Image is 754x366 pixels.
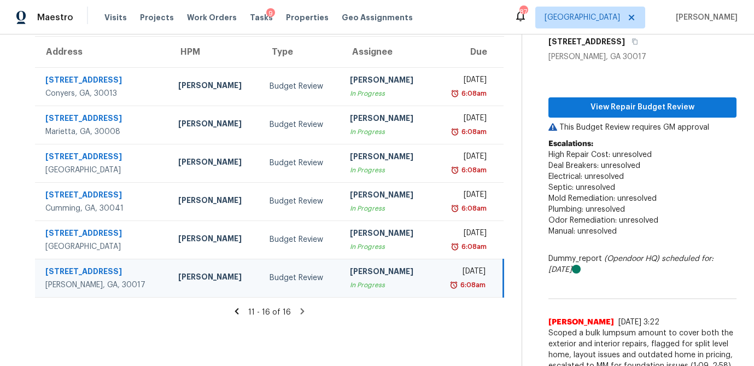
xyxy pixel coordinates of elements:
span: 11 - 16 of 16 [248,309,291,316]
div: Budget Review [270,272,332,283]
div: In Progress [350,88,424,99]
span: Electrical: unresolved [548,173,624,181]
div: [GEOGRAPHIC_DATA] [45,165,161,176]
div: [PERSON_NAME] [178,233,252,247]
div: In Progress [350,280,424,291]
b: Escalations: [548,140,593,148]
span: Plumbing: unresolved [548,206,625,213]
div: [PERSON_NAME] [178,80,252,94]
div: [PERSON_NAME] [350,228,424,241]
div: Cumming, GA, 30041 [45,203,161,214]
div: [STREET_ADDRESS] [45,113,161,126]
div: [GEOGRAPHIC_DATA] [45,241,161,252]
div: [STREET_ADDRESS] [45,74,161,88]
img: Overdue Alarm Icon [451,126,459,137]
span: High Repair Cost: unresolved [548,151,652,159]
div: Budget Review [270,196,332,207]
div: [STREET_ADDRESS] [45,228,161,241]
span: Work Orders [187,12,237,23]
span: Manual: unresolved [548,228,617,235]
div: [DATE] [442,113,487,126]
div: [DATE] [442,228,487,241]
span: [DATE] 3:22 [618,318,659,326]
div: Budget Review [270,119,332,130]
div: In Progress [350,126,424,137]
span: Maestro [37,12,73,23]
div: [STREET_ADDRESS] [45,266,161,280]
span: [PERSON_NAME] [548,317,614,328]
i: scheduled for: [DATE] [548,255,714,274]
th: Address [35,37,169,67]
img: Overdue Alarm Icon [449,280,458,291]
div: In Progress [350,165,424,176]
div: 6:08am [458,280,486,291]
p: This Budget Review requires GM approval [548,122,737,133]
div: Dummy_report [548,253,737,275]
div: In Progress [350,241,424,252]
div: 9 [266,8,275,19]
div: [STREET_ADDRESS] [45,151,161,165]
div: 6:08am [459,203,487,214]
div: Marietta, GA, 30008 [45,126,161,137]
div: [PERSON_NAME] [350,113,424,126]
div: [DATE] [442,189,487,203]
div: Budget Review [270,81,332,92]
span: Properties [286,12,329,23]
div: Budget Review [270,234,332,245]
img: Overdue Alarm Icon [451,203,459,214]
div: [STREET_ADDRESS] [45,189,161,203]
div: [PERSON_NAME], GA, 30017 [45,280,161,291]
div: Conyers, GA, 30013 [45,88,161,99]
img: Overdue Alarm Icon [451,165,459,176]
div: [DATE] [442,74,487,88]
div: 6:08am [459,165,487,176]
div: [DATE] [442,151,487,165]
div: [PERSON_NAME] [350,266,424,280]
div: Budget Review [270,158,332,169]
th: Assignee [341,37,432,67]
div: [PERSON_NAME] [178,195,252,208]
span: Projects [140,12,174,23]
img: Overdue Alarm Icon [451,241,459,252]
span: Tasks [250,14,273,21]
span: View Repair Budget Review [557,101,728,114]
div: [PERSON_NAME] [178,271,252,285]
div: [PERSON_NAME] [350,189,424,203]
th: HPM [169,37,261,67]
span: Odor Remediation: unresolved [548,217,658,224]
div: [DATE] [442,266,486,280]
div: 6:08am [459,88,487,99]
div: In Progress [350,203,424,214]
th: Due [433,37,504,67]
h5: [STREET_ADDRESS] [548,36,625,47]
span: Visits [104,12,127,23]
div: [PERSON_NAME] [178,118,252,132]
div: 6:08am [459,126,487,137]
i: (Opendoor HQ) [604,255,659,263]
span: [PERSON_NAME] [671,12,738,23]
div: [PERSON_NAME] [350,151,424,165]
div: 87 [519,7,527,18]
span: Mold Remediation: unresolved [548,195,657,202]
div: 6:08am [459,241,487,252]
span: Deal Breakers: unresolved [548,162,640,170]
th: Type [261,37,341,67]
img: Overdue Alarm Icon [451,88,459,99]
div: [PERSON_NAME], GA 30017 [548,51,737,62]
button: Copy Address [625,32,640,51]
button: View Repair Budget Review [548,97,737,118]
span: Geo Assignments [342,12,413,23]
div: [PERSON_NAME] [178,156,252,170]
span: Septic: unresolved [548,184,615,191]
span: [GEOGRAPHIC_DATA] [545,12,620,23]
div: [PERSON_NAME] [350,74,424,88]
